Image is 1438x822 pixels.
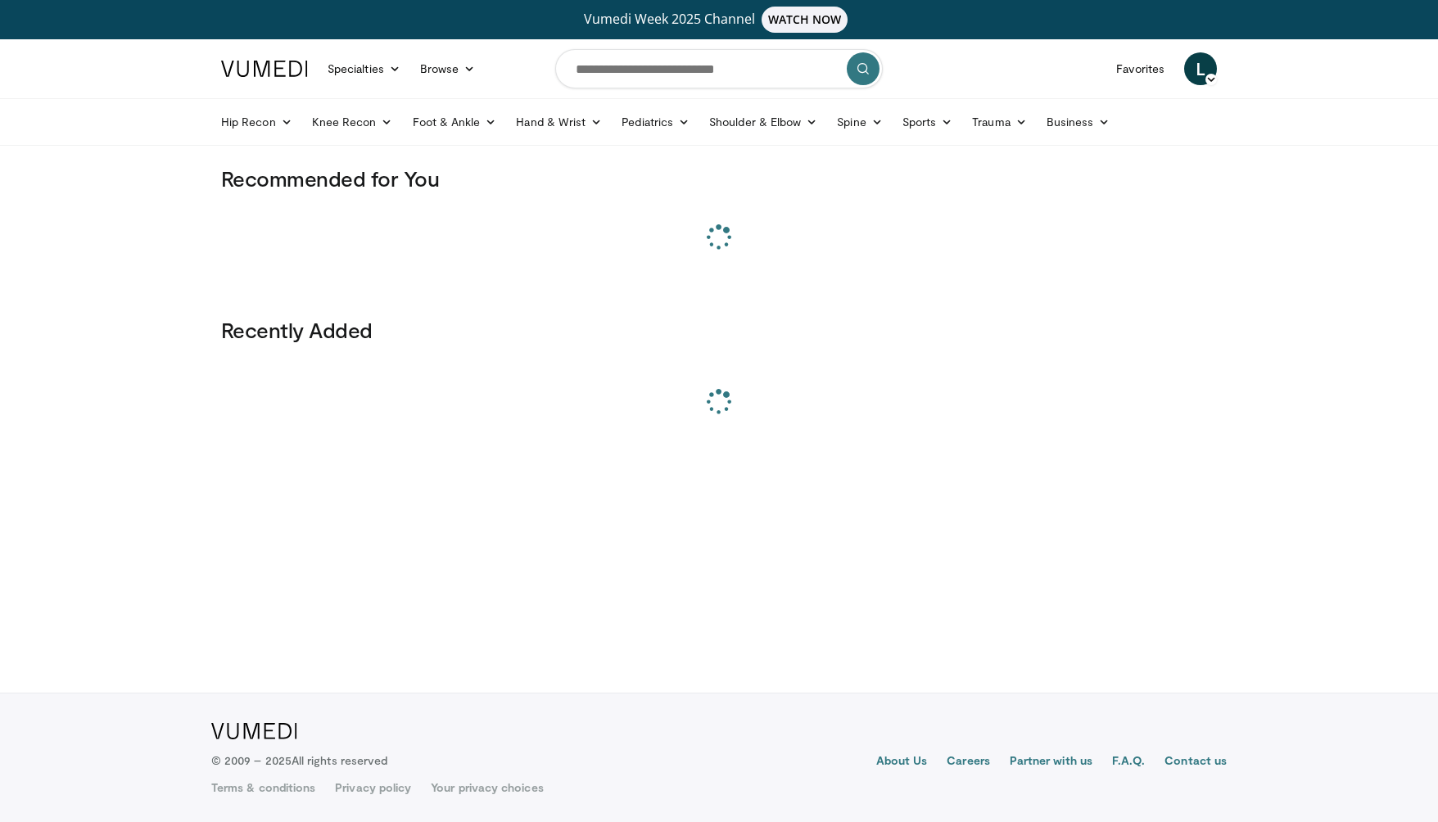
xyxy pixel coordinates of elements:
input: Search topics, interventions [555,49,883,88]
h3: Recently Added [221,317,1217,343]
a: F.A.Q. [1112,752,1145,772]
p: © 2009 – 2025 [211,752,387,769]
h3: Recommended for You [221,165,1217,192]
a: Spine [827,106,892,138]
a: Careers [947,752,990,772]
a: Vumedi Week 2025 ChannelWATCH NOW [224,7,1214,33]
a: Favorites [1106,52,1174,85]
a: About Us [876,752,928,772]
a: Privacy policy [335,779,411,796]
a: Partner with us [1010,752,1092,772]
a: Sports [893,106,963,138]
img: VuMedi Logo [221,61,308,77]
img: VuMedi Logo [211,723,297,739]
a: Knee Recon [302,106,403,138]
a: Business [1037,106,1120,138]
a: Browse [410,52,486,85]
a: Specialties [318,52,410,85]
a: Foot & Ankle [403,106,507,138]
a: Pediatrics [612,106,699,138]
a: Trauma [962,106,1037,138]
a: L [1184,52,1217,85]
a: Hip Recon [211,106,302,138]
a: Terms & conditions [211,779,315,796]
a: Contact us [1164,752,1227,772]
span: All rights reserved [292,753,387,767]
span: WATCH NOW [762,7,848,33]
a: Your privacy choices [431,779,543,796]
a: Hand & Wrist [506,106,612,138]
a: Shoulder & Elbow [699,106,827,138]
